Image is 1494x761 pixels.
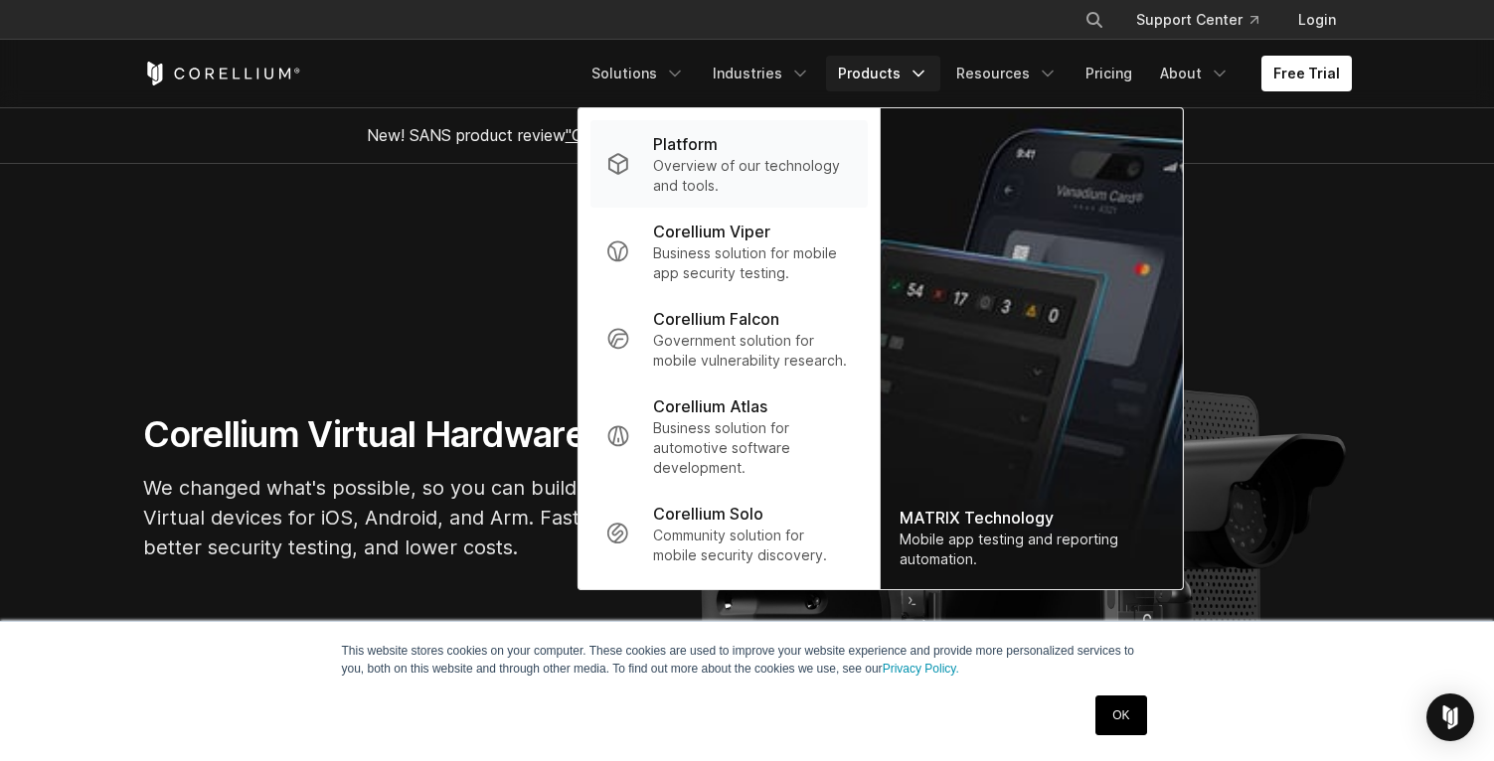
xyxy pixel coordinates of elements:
[589,120,867,208] a: Platform Overview of our technology and tools.
[1061,2,1352,38] div: Navigation Menu
[900,506,1162,530] div: MATRIX Technology
[826,56,940,91] a: Products
[653,418,851,478] p: Business solution for automotive software development.
[589,382,867,490] a: Corellium Atlas Business solution for automotive software development.
[1095,695,1146,735] a: OK
[653,331,851,371] p: Government solution for mobile vulnerability research.
[944,56,1070,91] a: Resources
[1074,56,1144,91] a: Pricing
[589,208,867,295] a: Corellium Viper Business solution for mobile app security testing.
[580,56,1352,91] div: Navigation Menu
[653,220,770,243] p: Corellium Viper
[143,473,740,562] p: We changed what's possible, so you can build what's next. Virtual devices for iOS, Android, and A...
[566,125,1024,145] a: "Collaborative Mobile App Security Development and Analysis"
[653,132,718,156] p: Platform
[900,530,1162,569] div: Mobile app testing and reporting automation.
[1077,2,1112,38] button: Search
[589,295,867,382] a: Corellium Falcon Government solution for mobile vulnerability research.
[143,62,301,85] a: Corellium Home
[589,490,867,577] a: Corellium Solo Community solution for mobile security discovery.
[883,662,959,676] a: Privacy Policy.
[653,526,851,565] p: Community solution for mobile security discovery.
[653,243,851,283] p: Business solution for mobile app security testing.
[880,108,1182,589] img: Matrix_WebNav_1x
[580,56,697,91] a: Solutions
[653,307,779,331] p: Corellium Falcon
[653,394,767,418] p: Corellium Atlas
[653,502,763,526] p: Corellium Solo
[342,642,1153,678] p: This website stores cookies on your computer. These cookies are used to improve your website expe...
[653,156,851,196] p: Overview of our technology and tools.
[701,56,822,91] a: Industries
[1426,693,1474,741] div: Open Intercom Messenger
[1148,56,1242,91] a: About
[880,108,1182,589] a: MATRIX Technology Mobile app testing and reporting automation.
[1120,2,1274,38] a: Support Center
[143,412,740,457] h1: Corellium Virtual Hardware
[1282,2,1352,38] a: Login
[1261,56,1352,91] a: Free Trial
[367,125,1128,145] span: New! SANS product review now available.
